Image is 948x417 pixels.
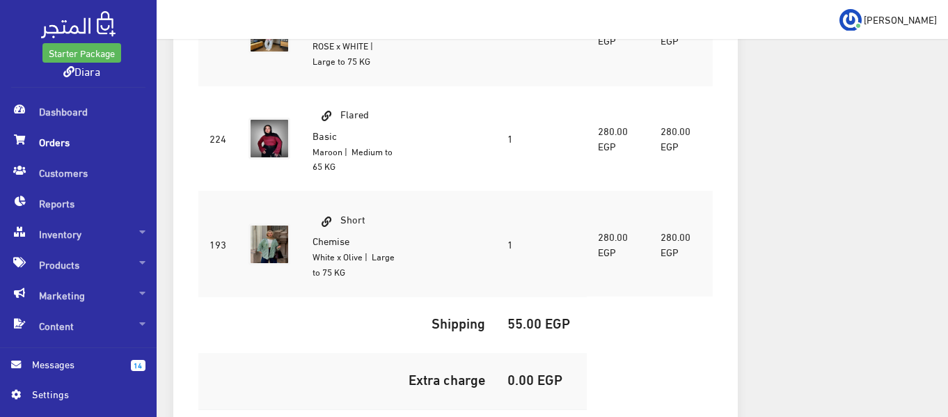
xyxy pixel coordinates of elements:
[313,248,395,280] small: | Large to 75 KG
[496,86,587,191] td: 1
[11,310,145,341] span: Content
[649,191,713,297] td: 280.00 EGP
[63,61,100,81] a: Diara
[11,188,145,219] span: Reports
[839,9,862,31] img: ...
[32,356,120,372] span: Messages
[198,191,237,297] td: 193
[11,127,145,157] span: Orders
[42,43,121,63] a: Starter Package
[210,315,485,330] h5: Shipping
[649,86,713,191] td: 280.00 EGP
[11,96,145,127] span: Dashboard
[587,86,650,191] td: 280.00 EGP
[11,386,145,409] a: Settings
[878,322,931,375] iframe: Drift Widget Chat Controller
[11,356,145,386] a: 14 Messages
[313,37,375,69] small: | Large to 75 KG
[301,86,406,191] td: Flared Basic
[11,249,145,280] span: Products
[210,371,485,386] h5: Extra charge
[11,157,145,188] span: Customers
[41,11,116,38] img: .
[313,248,363,265] small: White x Olive
[507,315,576,330] h5: 55.00 EGP
[313,143,393,175] small: | Medium to 65 KG
[864,10,937,28] span: [PERSON_NAME]
[496,191,587,297] td: 1
[313,37,368,54] small: ROSE x WHITE
[313,143,342,159] small: Maroon
[32,386,134,402] span: Settings
[507,371,576,386] h5: 0.00 EGP
[301,191,406,297] td: Short Chemise
[839,8,937,31] a: ... [PERSON_NAME]
[198,86,237,191] td: 224
[587,191,650,297] td: 280.00 EGP
[11,280,145,310] span: Marketing
[11,219,145,249] span: Inventory
[131,360,145,371] span: 14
